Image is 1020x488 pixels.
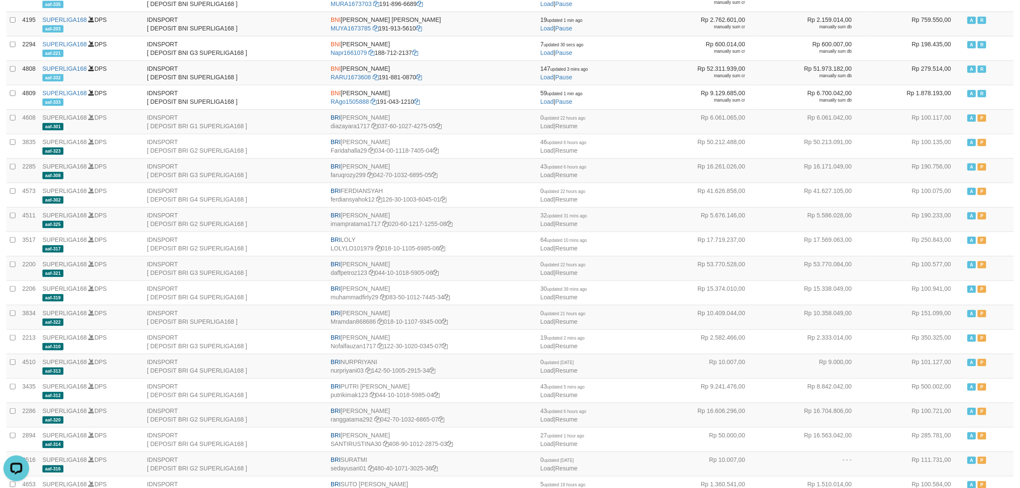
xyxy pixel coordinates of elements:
td: 4608 [19,109,39,134]
a: Load [540,147,553,154]
span: 19 [540,16,582,23]
td: Rp 6.700.042,00 [758,85,864,109]
div: manually sum db [761,97,852,103]
a: Copy Faridahalla29 to clipboard [369,147,375,154]
span: BRI [331,114,341,121]
td: DPS [39,183,144,207]
td: Rp 600.007,00 [758,36,864,60]
div: manually sum db [761,48,852,54]
span: | [540,65,588,81]
span: updated 10 mins ago [547,238,587,243]
span: updated 1 min ago [547,91,583,96]
a: Copy 042701032689505 to clipboard [431,172,437,178]
a: Pause [555,0,572,7]
a: SUPERLIGA168 [42,90,87,96]
span: updated 31 mins ago [547,214,587,218]
span: Active [967,139,976,146]
td: Rp 250.843,00 [864,232,964,256]
span: | [540,114,585,130]
a: Copy 480401071302536 to clipboard [432,465,438,472]
a: Pause [555,25,572,32]
td: 2294 [19,36,39,60]
span: BRI [331,236,341,243]
a: Copy LOLYLO101979 to clipboard [375,245,381,252]
td: 4573 [19,183,39,207]
td: Rp 52.311.939,00 [652,60,758,85]
td: [PERSON_NAME] 191-043-1210 [327,85,537,109]
td: DPS [39,12,144,36]
a: SUPERLIGA168 [42,383,87,390]
td: Rp 16.261.026,00 [652,158,758,183]
td: DPS [39,60,144,85]
td: Rp 15.374.010,00 [652,280,758,305]
a: Pause [555,49,572,56]
span: 30 [540,285,587,292]
a: Copy faruqrozy299 to clipboard [367,172,373,178]
td: [PERSON_NAME] 188-712-2137 [327,36,537,60]
span: 64 [540,236,587,243]
td: [PERSON_NAME] [PERSON_NAME] 191-913-5610 [327,12,537,36]
span: updated 22 hours ago [544,116,585,120]
td: IDNSPORT [ DEPOSIT BNI G3 SUPERLIGA168 ] [144,36,327,60]
span: Active [967,41,976,48]
a: SUPERLIGA168 [42,358,87,365]
a: Load [540,196,553,203]
a: Resume [555,367,577,374]
td: Rp 6.061.042,00 [758,109,864,134]
a: Pause [555,74,572,81]
a: Load [540,74,553,81]
td: IDNSPORT [ DEPOSIT BRI G2 SUPERLIGA168 ] [144,232,327,256]
td: DPS [39,36,144,60]
span: updated 1 min ago [547,18,583,23]
span: aaf-221 [42,50,63,57]
td: IDNSPORT [ DEPOSIT BNI SUPERLIGA168 ] [144,60,327,85]
span: aaf-333 [42,99,63,106]
span: Paused [978,114,986,122]
td: DPS [39,256,144,280]
td: Rp 100.135,00 [864,134,964,158]
span: aaf-319 [42,294,63,301]
span: aaf-332 [42,74,63,81]
span: Running [978,17,986,24]
span: updated 6 hours ago [547,140,586,145]
td: 4809 [19,85,39,109]
a: Copy 1918810870 to clipboard [416,74,422,81]
a: Copy 044101018598504 to clipboard [434,392,440,398]
a: Resume [555,294,577,301]
span: updated 30 secs ago [544,42,583,47]
a: Resume [555,392,577,398]
a: SUPERLIGA168 [42,163,87,170]
a: Pause [555,98,572,105]
a: Load [540,172,553,178]
a: SUPERLIGA168 [42,407,87,414]
span: BRI [331,261,341,268]
td: Rp 15.338.049,00 [758,280,864,305]
span: BNI [331,65,341,72]
td: [PERSON_NAME] 042-70-1032-6895-05 [327,158,537,183]
td: Rp 759.550,00 [864,12,964,36]
a: Nofalfauzan1717 [331,343,376,349]
a: Copy RAgo1505888 to clipboard [371,98,377,105]
a: Load [540,220,553,227]
td: DPS [39,109,144,134]
a: Copy imampratama1717 to clipboard [382,220,388,227]
div: manually sum db [761,24,852,30]
a: Copy 042701032686507 to clipboard [438,416,444,423]
span: BNI [331,41,341,48]
td: Rp 16.171.049,00 [758,158,864,183]
a: Copy ranggatama292 to clipboard [374,416,380,423]
a: imampratama1717 [331,220,381,227]
a: SUPERLIGA168 [42,16,87,23]
span: Paused [978,237,986,244]
a: SUPERLIGA168 [42,481,87,488]
span: aaf-203 [42,25,63,33]
a: Copy ferdiansyahok12 to clipboard [376,196,382,203]
td: DPS [39,232,144,256]
a: Load [540,294,553,301]
td: [PERSON_NAME] 037-60-1027-4275-05 [327,109,537,134]
span: 59 [540,90,582,96]
td: Rp 5.676.146,00 [652,207,758,232]
span: Active [967,163,976,171]
a: muhammadfirly29 [331,294,378,301]
a: Load [540,343,553,349]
